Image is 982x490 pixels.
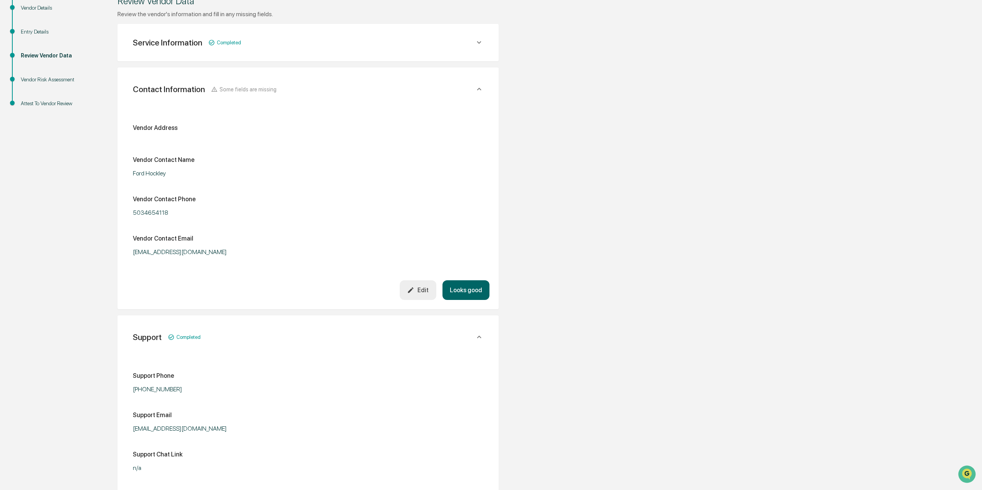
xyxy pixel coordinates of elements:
[21,4,84,12] div: Vendor Details
[176,334,201,340] span: Completed
[21,28,84,36] div: Entry Details
[64,97,96,104] span: Attestations
[400,280,436,300] button: Edit
[5,94,53,108] a: 🖐️Preclearance
[21,76,84,84] div: Vendor Risk Assessment
[133,425,325,432] div: [EMAIL_ADDRESS][DOMAIN_NAME]
[8,59,22,72] img: 1746055101610-c473b297-6a78-478c-a979-82029cc54cd1
[133,209,325,216] div: 5034654118
[133,248,325,256] div: [EMAIL_ADDRESS][DOMAIN_NAME]
[54,130,93,136] a: Powered byPylon
[77,130,93,136] span: Pylon
[133,451,183,458] div: Support Chat Link
[442,280,489,300] button: Looks good
[56,98,62,104] div: 🗄️
[131,61,140,70] button: Start new chat
[133,332,162,342] div: Support
[53,94,99,108] a: 🗄️Attestations
[133,38,202,47] div: Service Information
[5,108,52,122] a: 🔎Data Lookup
[127,102,489,300] div: Service InformationCompleted
[26,59,126,66] div: Start new chat
[133,411,172,419] div: Support Email
[117,10,499,18] div: Review the vendor's information and fill in any missing fields.
[133,386,325,393] div: [PHONE_NUMBER]
[8,16,140,28] p: How can we help?
[26,66,97,72] div: We're available if you need us!
[133,84,205,94] div: Contact Information
[15,111,49,119] span: Data Lookup
[133,170,325,177] div: Ford Hockley
[957,465,978,485] iframe: Open customer support
[8,112,14,118] div: 🔎
[21,52,84,60] div: Review Vendor Data
[133,156,194,163] div: Vendor Contact Name
[220,86,277,93] span: Some fields are missing
[133,235,193,242] div: Vendor Contact Email
[133,195,196,203] div: Vendor Contact Phone
[127,77,489,102] div: Contact InformationSome fields are missing
[133,124,178,131] div: Vendor Address
[127,33,489,52] div: Service InformationCompleted
[20,35,127,43] input: Clear
[8,98,14,104] div: 🖐️
[407,286,429,294] div: Edit
[133,372,174,379] div: Support Phone
[217,40,241,45] span: Completed
[15,97,50,104] span: Preclearance
[127,325,489,350] div: SupportCompleted
[133,464,325,471] div: n/a
[21,99,84,108] div: Attest To Vendor Review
